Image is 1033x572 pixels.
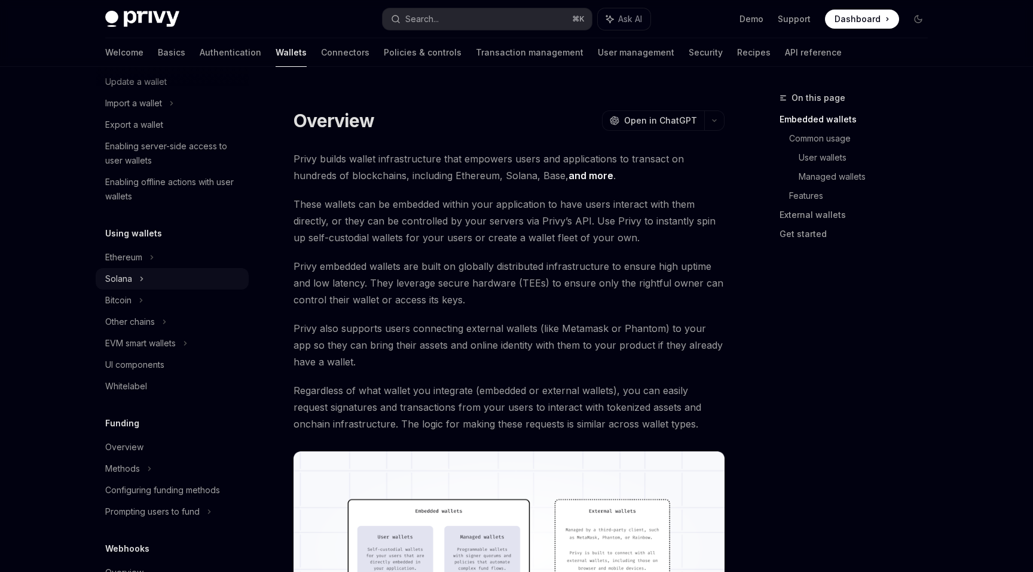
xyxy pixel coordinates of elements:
[799,148,937,167] a: User wallets
[294,110,374,131] h1: Overview
[105,11,179,27] img: dark logo
[105,38,143,67] a: Welcome
[105,96,162,110] div: Import a wallet
[105,542,149,556] h5: Webhooks
[384,38,462,67] a: Policies & controls
[602,110,704,131] button: Open in ChatGPT
[780,110,937,129] a: Embedded wallets
[785,38,842,67] a: API reference
[105,483,220,497] div: Configuring funding methods
[105,358,164,372] div: UI components
[96,354,249,376] a: UI components
[780,205,937,225] a: External wallets
[105,118,163,132] div: Export a wallet
[321,38,369,67] a: Connectors
[105,175,242,204] div: Enabling offline actions with user wallets
[105,505,200,519] div: Prompting users to fund
[598,8,650,30] button: Ask AI
[276,38,307,67] a: Wallets
[598,38,674,67] a: User management
[158,38,185,67] a: Basics
[294,382,725,432] span: Regardless of what wallet you integrate (embedded or external wallets), you can easily request si...
[835,13,881,25] span: Dashboard
[799,167,937,186] a: Managed wallets
[383,8,592,30] button: Search...⌘K
[105,250,142,265] div: Ethereum
[737,38,771,67] a: Recipes
[105,272,132,286] div: Solana
[96,136,249,171] a: Enabling server-side access to user wallets
[689,38,723,67] a: Security
[572,14,585,24] span: ⌘ K
[105,315,155,329] div: Other chains
[105,336,176,350] div: EVM smart wallets
[569,170,613,182] a: and more
[791,91,845,105] span: On this page
[618,13,642,25] span: Ask AI
[105,416,139,430] h5: Funding
[96,436,249,458] a: Overview
[105,139,242,168] div: Enabling server-side access to user wallets
[624,115,697,127] span: Open in ChatGPT
[294,258,725,308] span: Privy embedded wallets are built on globally distributed infrastructure to ensure high uptime and...
[105,379,147,393] div: Whitelabel
[96,376,249,397] a: Whitelabel
[96,114,249,136] a: Export a wallet
[780,225,937,244] a: Get started
[789,186,937,205] a: Features
[294,196,725,246] span: These wallets can be embedded within your application to have users interact with them directly, ...
[789,129,937,148] a: Common usage
[105,440,143,454] div: Overview
[105,462,140,476] div: Methods
[105,226,162,241] h5: Using wallets
[476,38,583,67] a: Transaction management
[105,293,132,307] div: Bitcoin
[294,150,725,184] span: Privy builds wallet infrastructure that empowers users and applications to transact on hundreds o...
[405,12,439,26] div: Search...
[96,171,249,207] a: Enabling offline actions with user wallets
[200,38,261,67] a: Authentication
[909,10,928,29] button: Toggle dark mode
[739,13,763,25] a: Demo
[96,479,249,501] a: Configuring funding methods
[825,10,899,29] a: Dashboard
[294,320,725,370] span: Privy also supports users connecting external wallets (like Metamask or Phantom) to your app so t...
[778,13,811,25] a: Support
